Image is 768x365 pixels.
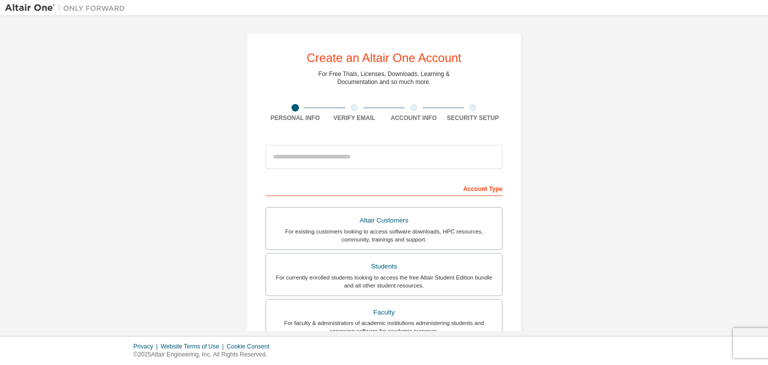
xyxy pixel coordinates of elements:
[226,342,275,350] div: Cookie Consent
[443,114,503,122] div: Security Setup
[133,350,275,359] p: © 2025 Altair Engineering, Inc. All Rights Reserved.
[272,319,496,335] div: For faculty & administrators of academic institutions administering students and accessing softwa...
[318,70,450,86] div: For Free Trials, Licenses, Downloads, Learning & Documentation and so much more.
[265,180,502,196] div: Account Type
[272,305,496,319] div: Faculty
[325,114,384,122] div: Verify Email
[272,213,496,227] div: Altair Customers
[160,342,226,350] div: Website Terms of Use
[272,273,496,289] div: For currently enrolled students looking to access the free Altair Student Edition bundle and all ...
[384,114,443,122] div: Account Info
[272,259,496,273] div: Students
[265,114,325,122] div: Personal Info
[5,3,130,13] img: Altair One
[306,52,461,64] div: Create an Altair One Account
[272,227,496,243] div: For existing customers looking to access software downloads, HPC resources, community, trainings ...
[133,342,160,350] div: Privacy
